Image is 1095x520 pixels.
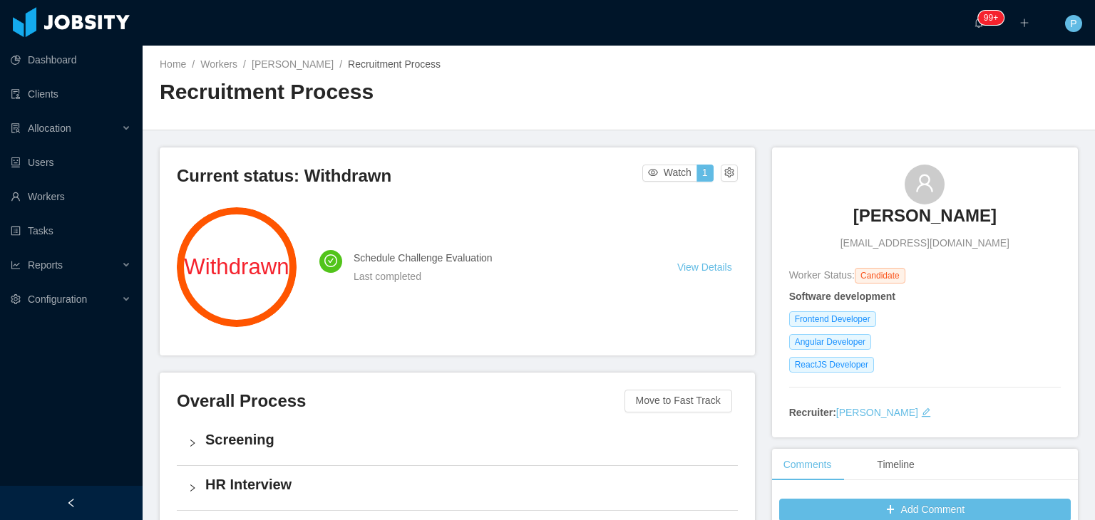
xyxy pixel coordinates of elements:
span: Frontend Developer [789,311,876,327]
i: icon: user [915,173,935,193]
span: Candidate [855,268,905,284]
span: / [192,58,195,70]
a: icon: auditClients [11,80,131,108]
sup: 1720 [978,11,1004,25]
div: Comments [772,449,843,481]
i: icon: right [188,484,197,492]
span: / [243,58,246,70]
span: Angular Developer [789,334,871,350]
i: icon: setting [11,294,21,304]
span: / [339,58,342,70]
h4: Schedule Challenge Evaluation [354,250,643,266]
a: icon: pie-chartDashboard [11,46,131,74]
i: icon: bell [974,18,984,28]
h3: [PERSON_NAME] [853,204,997,227]
h3: Current status: Withdrawn [177,165,642,187]
span: Configuration [28,293,87,305]
i: icon: line-chart [11,260,21,270]
i: icon: edit [921,407,931,417]
h4: HR Interview [205,474,726,494]
a: Home [160,58,186,70]
h4: Screening [205,430,726,449]
a: View Details [677,261,732,273]
h2: Recruitment Process [160,78,619,107]
button: Move to Fast Track [624,390,732,412]
span: Withdrawn [177,256,297,278]
strong: Software development [789,291,895,302]
a: [PERSON_NAME] [252,58,334,70]
button: 1 [696,165,714,182]
button: icon: setting [721,165,738,182]
span: Reports [28,259,63,271]
span: P [1070,15,1076,32]
span: Worker Status: [789,269,855,281]
span: [EMAIL_ADDRESS][DOMAIN_NAME] [840,236,1009,251]
i: icon: plus [1019,18,1029,28]
a: icon: robotUsers [11,148,131,177]
span: Allocation [28,123,71,134]
a: Workers [200,58,237,70]
div: Last completed [354,269,643,284]
button: icon: eyeWatch [642,165,697,182]
i: icon: solution [11,123,21,133]
a: [PERSON_NAME] [836,407,918,418]
div: icon: rightScreening [177,421,738,465]
strong: Recruiter: [789,407,836,418]
span: ReactJS Developer [789,357,874,373]
h3: Overall Process [177,390,624,412]
div: Timeline [865,449,925,481]
a: [PERSON_NAME] [853,204,997,236]
div: icon: rightHR Interview [177,466,738,510]
a: icon: profileTasks [11,217,131,245]
span: Recruitment Process [348,58,441,70]
i: icon: check-circle [324,254,337,267]
a: icon: userWorkers [11,182,131,211]
i: icon: right [188,439,197,447]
